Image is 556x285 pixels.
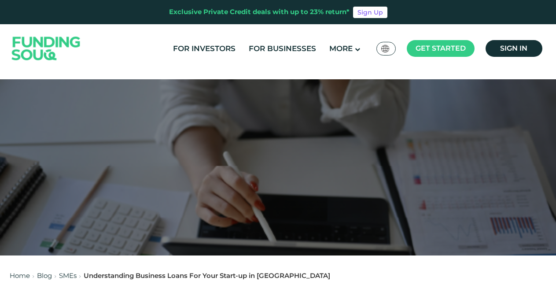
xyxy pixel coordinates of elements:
a: For Businesses [247,41,318,56]
a: For Investors [171,41,238,56]
a: SMEs [59,271,77,280]
span: Sign in [500,44,527,52]
img: SA Flag [381,45,389,52]
div: Understanding Business Loans For Your Start-up in [GEOGRAPHIC_DATA] [84,271,330,281]
span: Get started [416,44,466,52]
div: Exclusive Private Credit deals with up to 23% return* [169,7,350,17]
img: Logo [3,26,89,71]
a: Home [10,271,30,280]
a: Blog [37,271,52,280]
a: Sign Up [353,7,387,18]
a: Sign in [486,40,542,57]
span: More [329,44,353,53]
